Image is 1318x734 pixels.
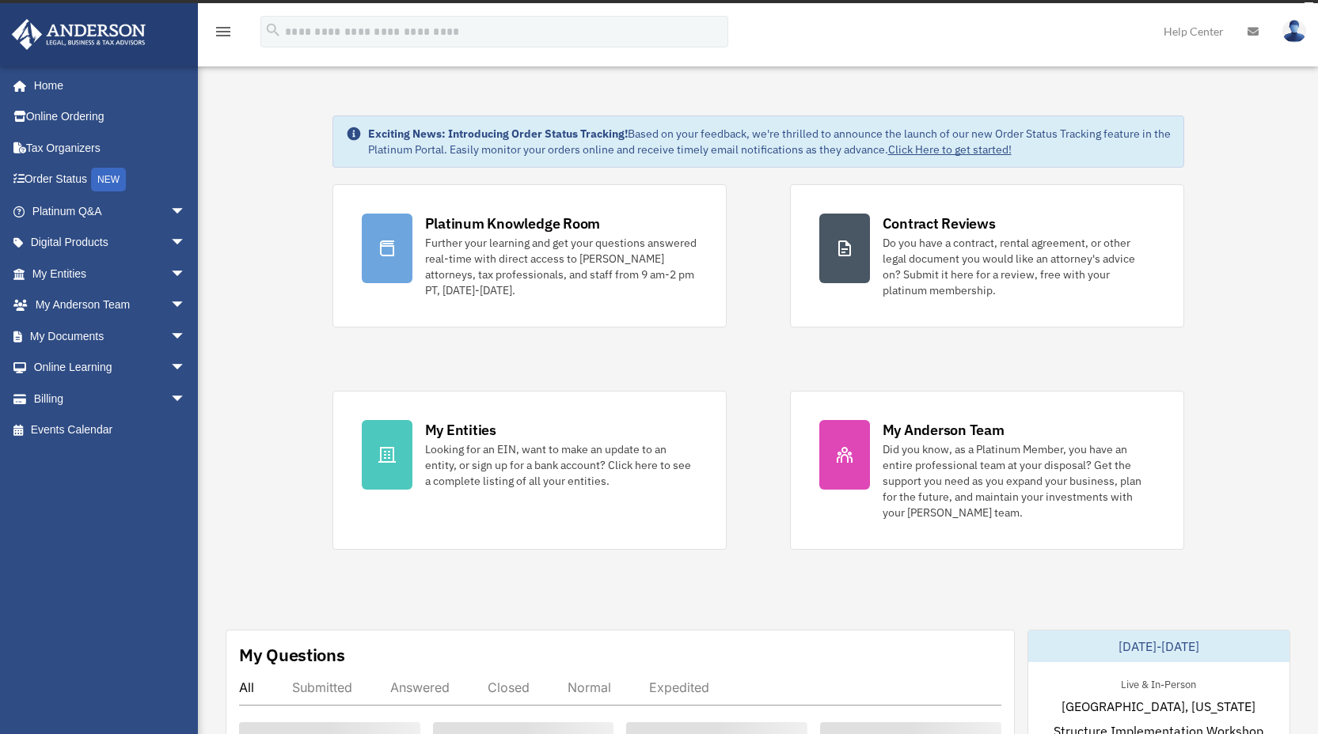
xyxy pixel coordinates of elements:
[1304,2,1314,12] div: close
[7,19,150,50] img: Anderson Advisors Platinum Portal
[332,184,727,327] a: Platinum Knowledge Room Further your learning and get your questions answered real-time with dire...
[239,679,254,695] div: All
[91,168,126,191] div: NEW
[239,643,345,667] div: My Questions
[11,195,210,227] a: Platinum Q&Aarrow_drop_down
[11,289,210,321] a: My Anderson Teamarrow_drop_down
[790,184,1184,327] a: Contract Reviews Do you have a contract, rental agreement, or other legal document you would like...
[390,679,450,695] div: Answered
[883,441,1155,520] div: Did you know, as a Platinum Member, you have an entire professional team at your disposal? Get th...
[425,441,697,489] div: Looking for an EIN, want to make an update to an entity, or sign up for a bank account? Click her...
[568,679,611,695] div: Normal
[170,195,202,228] span: arrow_drop_down
[11,352,210,384] a: Online Learningarrow_drop_down
[11,383,210,414] a: Billingarrow_drop_down
[11,70,202,101] a: Home
[170,258,202,290] span: arrow_drop_down
[1062,697,1255,716] span: [GEOGRAPHIC_DATA], [US_STATE]
[888,142,1012,157] a: Click Here to get started!
[170,227,202,259] span: arrow_drop_down
[883,420,1005,440] div: My Anderson Team
[425,235,697,298] div: Further your learning and get your questions answered real-time with direct access to [PERSON_NAM...
[1028,630,1290,662] div: [DATE]-[DATE]
[11,258,210,289] a: My Entitiesarrow_drop_down
[11,320,210,352] a: My Documentsarrow_drop_down
[11,164,210,196] a: Order StatusNEW
[332,391,727,550] a: My Entities Looking for an EIN, want to make an update to an entity, or sign up for a bank accoun...
[170,289,202,322] span: arrow_drop_down
[170,320,202,353] span: arrow_drop_down
[214,22,233,41] i: menu
[170,352,202,384] span: arrow_drop_down
[425,420,496,440] div: My Entities
[264,21,282,39] i: search
[11,227,210,259] a: Digital Productsarrow_drop_down
[790,391,1184,550] a: My Anderson Team Did you know, as a Platinum Member, you have an entire professional team at your...
[488,679,530,695] div: Closed
[425,214,601,233] div: Platinum Knowledge Room
[368,126,1171,157] div: Based on your feedback, we're thrilled to announce the launch of our new Order Status Tracking fe...
[1282,20,1306,43] img: User Pic
[170,383,202,415] span: arrow_drop_down
[883,235,1155,298] div: Do you have a contract, rental agreement, or other legal document you would like an attorney's ad...
[649,679,709,695] div: Expedited
[11,414,210,446] a: Events Calendar
[11,101,210,133] a: Online Ordering
[1108,675,1209,691] div: Live & In-Person
[883,214,996,233] div: Contract Reviews
[292,679,352,695] div: Submitted
[214,28,233,41] a: menu
[368,127,628,141] strong: Exciting News: Introducing Order Status Tracking!
[11,132,210,164] a: Tax Organizers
